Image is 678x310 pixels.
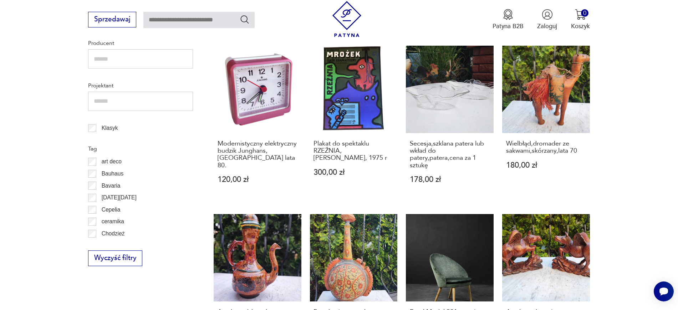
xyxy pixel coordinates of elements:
[410,140,490,169] h3: Secesja,szklana patera lub wkład do patery,patera,cena za 1 sztukę
[218,140,297,169] h3: Modernistyczny elektryczny budzik Junghans, [GEOGRAPHIC_DATA] lata 80.
[406,46,494,200] a: Secesja,szklana patera lub wkład do patery,patera,cena za 1 sztukęSecesja,szklana patera lub wkła...
[581,9,588,17] div: 0
[88,250,142,266] button: Wyczyść filtry
[313,169,393,176] p: 300,00 zł
[102,123,118,133] p: Klasyk
[313,140,393,162] h3: Plakat do spektaklu RZEŹNIA, [PERSON_NAME], 1975 r
[410,176,490,183] p: 178,00 zł
[493,9,524,30] button: Patyna B2B
[575,9,586,20] img: Ikona koszyka
[537,9,557,30] button: Zaloguj
[102,241,123,250] p: Ćmielów
[102,169,124,178] p: Bauhaus
[493,9,524,30] a: Ikona medaluPatyna B2B
[88,12,136,27] button: Sprzedawaj
[240,14,250,25] button: Szukaj
[542,9,553,20] img: Ikonka użytkownika
[502,46,590,200] a: Wielbłąd,dromader ze sakwami,skórzany,lata 70Wielbłąd,dromader ze sakwami,skórzany,lata 70180,00 zł
[329,1,365,37] img: Patyna - sklep z meblami i dekoracjami vintage
[88,39,193,48] p: Producent
[102,217,124,226] p: ceramika
[102,205,121,214] p: Cepelia
[218,176,297,183] p: 120,00 zł
[102,193,137,202] p: [DATE][DATE]
[493,22,524,30] p: Patyna B2B
[537,22,557,30] p: Zaloguj
[102,229,125,238] p: Chodzież
[102,157,122,166] p: art deco
[310,46,398,200] a: Plakat do spektaklu RZEŹNIA, Jan Młodożeniec, 1975 rPlakat do spektaklu RZEŹNIA, [PERSON_NAME], 1...
[88,81,193,90] p: Projektant
[654,281,674,301] iframe: Smartsupp widget button
[571,22,590,30] p: Koszyk
[571,9,590,30] button: 0Koszyk
[214,46,301,200] a: Modernistyczny elektryczny budzik Junghans, Niemcy lata 80.Modernistyczny elektryczny budzik Jung...
[506,162,586,169] p: 180,00 zł
[102,181,121,190] p: Bavaria
[88,17,136,23] a: Sprzedawaj
[506,140,586,155] h3: Wielbłąd,dromader ze sakwami,skórzany,lata 70
[88,144,193,153] p: Tag
[503,9,514,20] img: Ikona medalu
